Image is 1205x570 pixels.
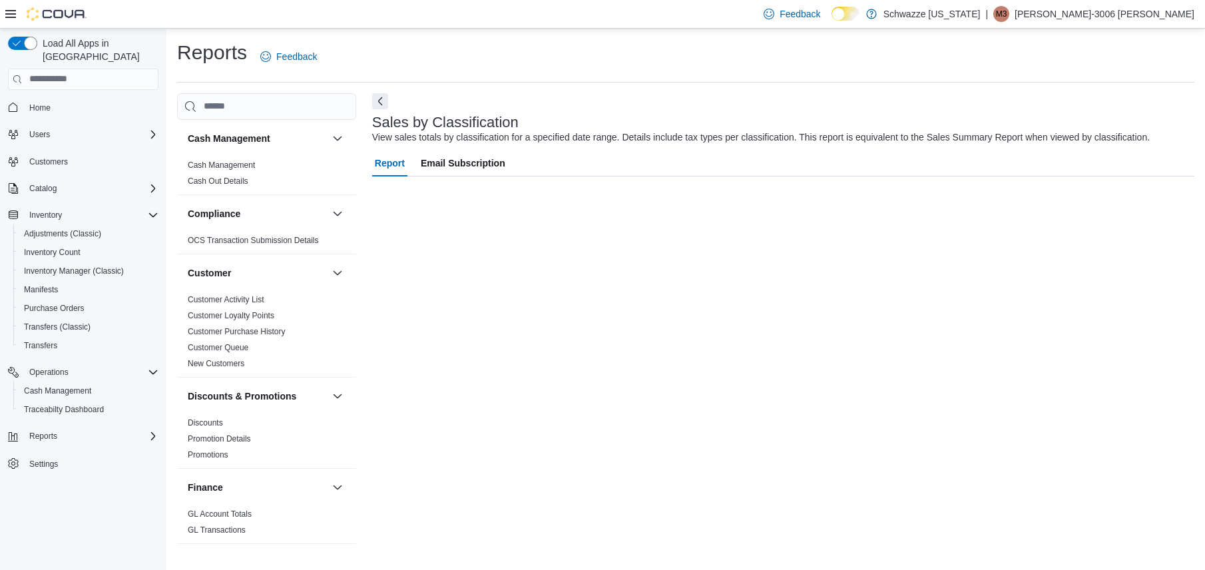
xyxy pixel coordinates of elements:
button: Discounts & Promotions [330,388,346,404]
button: Discounts & Promotions [188,390,327,403]
div: Finance [177,506,356,543]
span: Traceabilty Dashboard [19,402,158,418]
button: Operations [24,364,74,380]
span: Catalog [29,183,57,194]
span: Inventory Manager (Classic) [24,266,124,276]
button: Customer [188,266,327,280]
p: | [985,6,988,22]
button: Finance [330,479,346,495]
button: Inventory Manager (Classic) [13,262,164,280]
span: Settings [29,459,58,469]
span: Traceabilty Dashboard [24,404,104,415]
button: Inventory [24,207,67,223]
span: Reports [24,428,158,444]
a: Customer Loyalty Points [188,311,274,320]
span: Inventory Count [19,244,158,260]
div: Compliance [177,232,356,254]
button: Reports [3,427,164,445]
a: Feedback [255,43,322,70]
span: Customer Queue [188,342,248,353]
h3: Compliance [188,207,240,220]
span: Cash Management [188,160,255,170]
a: Purchase Orders [19,300,90,316]
div: View sales totals by classification for a specified date range. Details include tax types per cla... [372,131,1150,144]
button: Settings [3,453,164,473]
span: Manifests [19,282,158,298]
a: Customer Purchase History [188,327,286,336]
span: Reports [29,431,57,441]
span: Customer Purchase History [188,326,286,337]
span: Email Subscription [421,150,505,176]
a: Promotion Details [188,434,251,443]
a: Transfers (Classic) [19,319,96,335]
span: Inventory Count [24,247,81,258]
span: Customer Activity List [188,294,264,305]
span: Inventory [29,210,62,220]
button: Manifests [13,280,164,299]
button: Operations [3,363,164,382]
button: Cash Management [188,132,327,145]
a: Inventory Manager (Classic) [19,263,129,279]
button: Inventory Count [13,243,164,262]
span: Users [29,129,50,140]
h1: Reports [177,39,247,66]
a: Transfers [19,338,63,354]
span: Catalog [24,180,158,196]
a: Customer Activity List [188,295,264,304]
button: Home [3,98,164,117]
span: Inventory [24,207,158,223]
div: Customer [177,292,356,377]
a: GL Transactions [188,525,246,535]
span: Customers [29,156,68,167]
button: Traceabilty Dashboard [13,400,164,419]
span: Promotions [188,449,228,460]
div: Discounts & Promotions [177,415,356,468]
a: Feedback [758,1,826,27]
span: Home [29,103,51,113]
button: Users [24,127,55,142]
button: Adjustments (Classic) [13,224,164,243]
a: Settings [24,456,63,472]
button: Transfers [13,336,164,355]
a: GL Account Totals [188,509,252,519]
span: Users [24,127,158,142]
span: Operations [24,364,158,380]
span: Cash Management [19,383,158,399]
a: Discounts [188,418,223,427]
p: Schwazze [US_STATE] [883,6,981,22]
a: New Customers [188,359,244,368]
span: Adjustments (Classic) [19,226,158,242]
h3: Finance [188,481,223,494]
button: Catalog [24,180,62,196]
a: Customer Queue [188,343,248,352]
span: OCS Transaction Submission Details [188,235,319,246]
h3: Cash Management [188,132,270,145]
h3: Customer [188,266,231,280]
span: Home [24,99,158,116]
button: Compliance [330,206,346,222]
h3: Discounts & Promotions [188,390,296,403]
a: Inventory Count [19,244,86,260]
span: New Customers [188,358,244,369]
button: Users [3,125,164,144]
a: Manifests [19,282,63,298]
span: Manifests [24,284,58,295]
button: Purchase Orders [13,299,164,318]
a: Adjustments (Classic) [19,226,107,242]
span: Operations [29,367,69,378]
span: Load All Apps in [GEOGRAPHIC_DATA] [37,37,158,63]
div: Cash Management [177,157,356,194]
span: Settings [24,455,158,471]
button: Compliance [188,207,327,220]
button: Inventory [3,206,164,224]
span: Customers [24,153,158,170]
span: Purchase Orders [24,303,85,314]
button: Finance [188,481,327,494]
span: Transfers (Classic) [24,322,91,332]
a: Traceabilty Dashboard [19,402,109,418]
nav: Complex example [8,93,158,508]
